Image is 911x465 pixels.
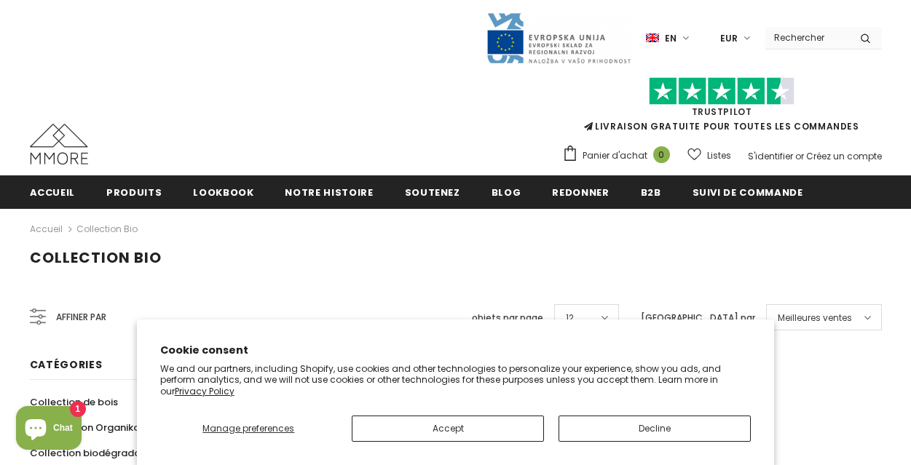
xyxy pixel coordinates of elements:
[806,150,882,162] a: Créez un compte
[765,27,849,48] input: Search Site
[160,363,752,397] p: We and our partners, including Shopify, use cookies and other technologies to personalize your ex...
[30,389,118,415] a: Collection de bois
[352,416,544,442] button: Accept
[160,343,752,358] h2: Cookie consent
[193,186,253,199] span: Lookbook
[56,309,106,325] span: Affiner par
[693,175,803,208] a: Suivi de commande
[646,32,659,44] img: i-lang-1.png
[160,416,337,442] button: Manage preferences
[30,395,118,409] span: Collection de bois
[693,186,803,199] span: Suivi de commande
[175,385,234,397] a: Privacy Policy
[552,186,609,199] span: Redonner
[106,186,162,199] span: Produits
[720,31,738,46] span: EUR
[748,150,793,162] a: S'identifier
[405,175,460,208] a: soutenez
[687,143,731,168] a: Listes
[641,175,661,208] a: B2B
[641,186,661,199] span: B2B
[559,416,751,442] button: Decline
[30,124,88,164] img: Cas MMORE
[12,406,86,453] inbox-online-store-chat: Shopify online store chat
[472,311,543,325] label: objets par page
[692,106,752,118] a: TrustPilot
[641,311,755,325] label: [GEOGRAPHIC_DATA] par
[566,311,574,325] span: 12
[30,446,156,460] span: Collection biodégradable
[193,175,253,208] a: Lookbook
[562,84,882,132] span: LIVRAISON GRATUITE POUR TOUTES LES COMMANDES
[30,220,63,238] a: Accueil
[707,148,731,163] span: Listes
[653,146,670,163] span: 0
[665,31,677,46] span: en
[795,150,804,162] span: or
[285,186,373,199] span: Notre histoire
[562,145,677,167] a: Panier d'achat 0
[30,357,103,372] span: Catégories
[285,175,373,208] a: Notre histoire
[30,247,162,268] span: Collection Bio
[76,223,138,235] a: Collection Bio
[405,186,460,199] span: soutenez
[202,422,294,434] span: Manage preferences
[778,311,852,325] span: Meilleures ventes
[486,12,631,65] img: Javni Razpis
[42,421,140,434] span: Collection Organika
[30,186,76,199] span: Accueil
[486,31,631,44] a: Javni Razpis
[106,175,162,208] a: Produits
[552,175,609,208] a: Redonner
[492,186,521,199] span: Blog
[30,175,76,208] a: Accueil
[583,148,647,163] span: Panier d'achat
[492,175,521,208] a: Blog
[649,77,794,106] img: Faites confiance aux étoiles pilotes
